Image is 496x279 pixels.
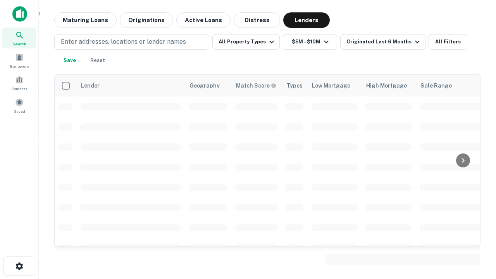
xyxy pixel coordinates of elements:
th: Sale Range [416,75,486,96]
span: Contacts [12,86,27,92]
div: High Mortgage [366,81,407,90]
a: Contacts [2,72,36,93]
button: Lenders [283,12,330,28]
iframe: Chat Widget [457,192,496,229]
div: Low Mortgage [312,81,350,90]
span: Saved [14,108,25,114]
th: Capitalize uses an advanced AI algorithm to match your search with the best lender. The match sco... [231,75,282,96]
div: Geography [189,81,220,90]
span: Search [12,41,26,47]
th: Types [282,75,307,96]
button: All Filters [429,34,467,50]
p: Enter addresses, locations or lender names [61,37,186,46]
button: Reset [85,53,110,68]
button: Enter addresses, locations or lender names [54,34,209,50]
img: capitalize-icon.png [12,6,27,22]
div: Originated Last 6 Months [346,37,422,46]
button: Originated Last 6 Months [340,34,425,50]
span: Borrowers [10,63,29,69]
th: Lender [76,75,185,96]
button: Save your search to get updates of matches that match your search criteria. [57,53,82,68]
th: Low Mortgage [307,75,362,96]
a: Borrowers [2,50,36,71]
th: High Mortgage [362,75,416,96]
div: Types [286,81,303,90]
button: $5M - $10M [283,34,337,50]
button: Maturing Loans [54,12,117,28]
a: Saved [2,95,36,116]
div: Capitalize uses an advanced AI algorithm to match your search with the best lender. The match sco... [236,81,276,90]
div: Lender [81,81,100,90]
h6: Match Score [236,81,275,90]
div: Sale Range [420,81,452,90]
button: Distress [234,12,280,28]
button: Active Loans [176,12,231,28]
th: Geography [185,75,231,96]
button: All Property Types [212,34,280,50]
button: Originations [120,12,173,28]
a: Search [2,28,36,48]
